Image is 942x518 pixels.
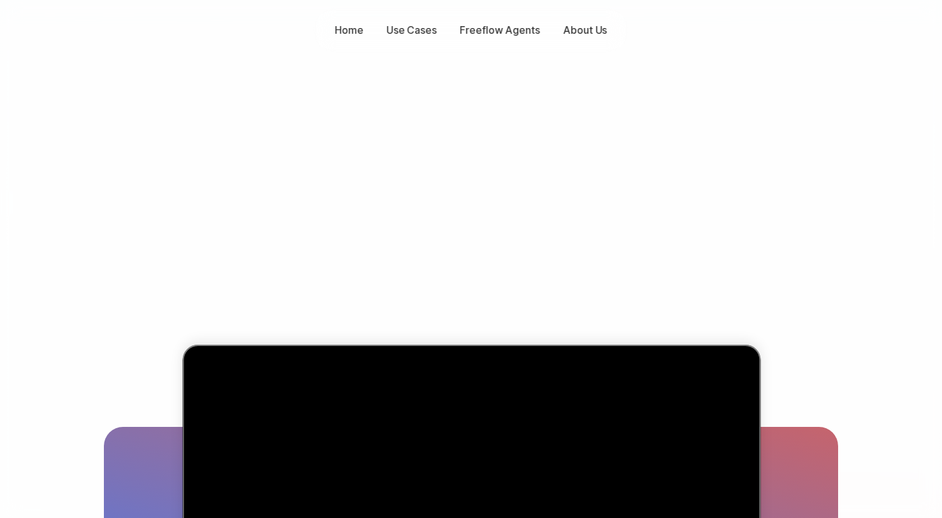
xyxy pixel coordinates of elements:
[386,23,437,38] p: Use Cases
[380,20,443,40] button: Use Cases
[335,23,363,38] p: Home
[556,20,613,40] a: About Us
[460,23,540,38] p: Freeflow Agents
[453,20,546,40] a: Freeflow Agents
[563,23,607,38] p: About Us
